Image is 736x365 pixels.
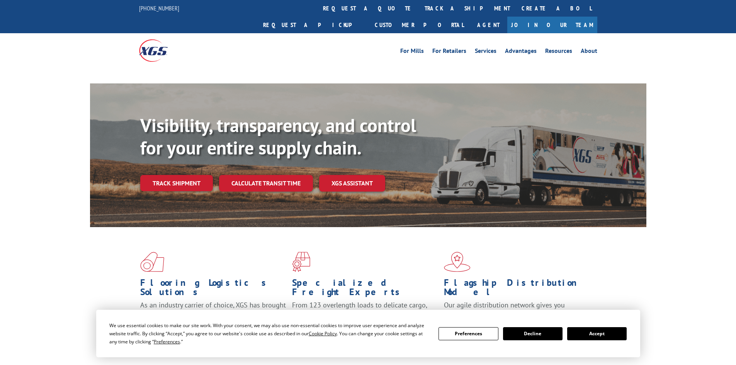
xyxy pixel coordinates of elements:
img: xgs-icon-focused-on-flooring-red [292,252,310,272]
a: About [581,48,597,56]
span: As an industry carrier of choice, XGS has brought innovation and dedication to flooring logistics... [140,300,286,328]
img: xgs-icon-total-supply-chain-intelligence-red [140,252,164,272]
h1: Flagship Distribution Model [444,278,590,300]
a: Advantages [505,48,537,56]
a: Track shipment [140,175,213,191]
p: From 123 overlength loads to delicate cargo, our experienced staff knows the best way to move you... [292,300,438,335]
span: Our agile distribution network gives you nationwide inventory management on demand. [444,300,586,319]
a: Join Our Team [507,17,597,33]
a: [PHONE_NUMBER] [139,4,179,12]
a: XGS ASSISTANT [319,175,385,192]
a: Agent [469,17,507,33]
img: xgs-icon-flagship-distribution-model-red [444,252,471,272]
a: Services [475,48,496,56]
a: Resources [545,48,572,56]
div: Cookie Consent Prompt [96,310,640,357]
h1: Specialized Freight Experts [292,278,438,300]
a: Calculate transit time [219,175,313,192]
button: Preferences [439,327,498,340]
a: Customer Portal [369,17,469,33]
b: Visibility, transparency, and control for your entire supply chain. [140,113,416,160]
h1: Flooring Logistics Solutions [140,278,286,300]
a: For Retailers [432,48,466,56]
div: We use essential cookies to make our site work. With your consent, we may also use non-essential ... [109,321,429,346]
button: Accept [567,327,627,340]
a: Request a pickup [257,17,369,33]
span: Cookie Policy [309,330,337,337]
span: Preferences [154,338,180,345]
button: Decline [503,327,563,340]
a: For Mills [400,48,424,56]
